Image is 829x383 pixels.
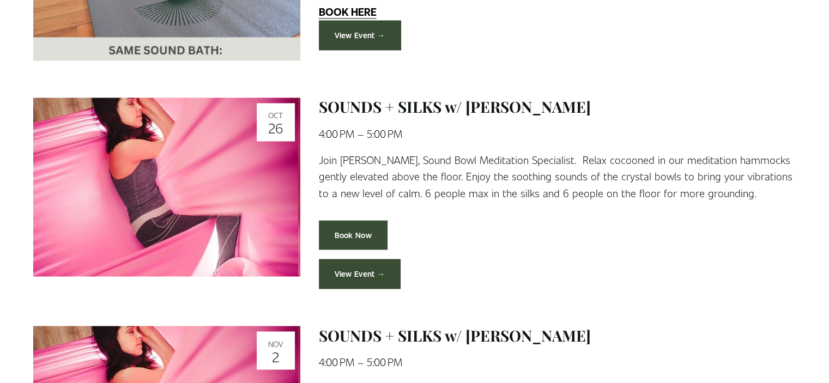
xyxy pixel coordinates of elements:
a: Book Now [319,220,388,250]
a: View Event → [319,20,401,50]
a: BOOK HERE [319,5,377,18]
time: 5:00 PM [367,127,402,140]
div: Nov [260,339,292,347]
div: 26 [260,120,292,135]
strong: BOOK HERE [319,4,377,19]
a: View Event → [319,259,401,289]
time: 5:00 PM [367,355,402,368]
div: Oct [260,111,292,119]
a: SOUNDS + SILKS w/ [PERSON_NAME] [319,96,591,117]
time: 4:00 PM [319,355,354,368]
p: Join [PERSON_NAME], Sound Bowl Meditation Specialist. Relax cocooned in our meditation hammocks g... [319,151,796,202]
div: 2 [260,349,292,363]
img: SOUNDS + SILKS w/ Elizabeth [33,98,300,276]
time: 4:00 PM [319,127,354,140]
a: SOUNDS + SILKS w/ [PERSON_NAME] [319,325,591,345]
